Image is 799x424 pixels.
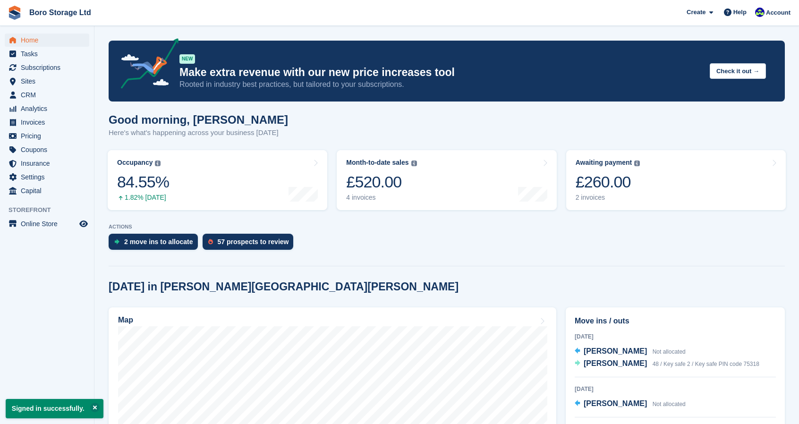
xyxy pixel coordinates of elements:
[634,161,640,166] img: icon-info-grey-7440780725fd019a000dd9b08b2336e03edf1995a4989e88bcd33f0948082b44.svg
[203,234,298,254] a: 57 prospects to review
[179,54,195,64] div: NEW
[5,170,89,184] a: menu
[576,159,632,167] div: Awaiting payment
[710,63,766,79] button: Check it out →
[5,184,89,197] a: menu
[117,194,169,202] div: 1.82% [DATE]
[337,150,556,210] a: Month-to-date sales £520.00 4 invoices
[5,75,89,88] a: menu
[25,5,95,20] a: Boro Storage Ltd
[21,170,77,184] span: Settings
[109,234,203,254] a: 2 move ins to allocate
[21,34,77,47] span: Home
[5,61,89,74] a: menu
[117,159,153,167] div: Occupancy
[109,113,288,126] h1: Good morning, [PERSON_NAME]
[21,184,77,197] span: Capital
[576,194,640,202] div: 2 invoices
[575,315,776,327] h2: Move ins / outs
[108,150,327,210] a: Occupancy 84.55% 1.82% [DATE]
[755,8,765,17] img: Tobie Hillier
[21,116,77,129] span: Invoices
[8,205,94,215] span: Storefront
[687,8,705,17] span: Create
[575,385,776,393] div: [DATE]
[78,218,89,229] a: Preview store
[179,79,702,90] p: Rooted in industry best practices, but tailored to your subscriptions.
[576,172,640,192] div: £260.00
[21,102,77,115] span: Analytics
[346,172,416,192] div: £520.00
[5,34,89,47] a: menu
[118,316,133,324] h2: Map
[114,239,119,245] img: move_ins_to_allocate_icon-fdf77a2bb77ea45bf5b3d319d69a93e2d87916cf1d5bf7949dd705db3b84f3ca.svg
[584,359,647,367] span: [PERSON_NAME]
[21,88,77,102] span: CRM
[346,194,416,202] div: 4 invoices
[5,102,89,115] a: menu
[21,75,77,88] span: Sites
[5,143,89,156] a: menu
[575,346,686,358] a: [PERSON_NAME] Not allocated
[109,280,459,293] h2: [DATE] in [PERSON_NAME][GEOGRAPHIC_DATA][PERSON_NAME]
[575,358,759,370] a: [PERSON_NAME] 48 / Key safe 2 / Key safe PIN code 75318
[6,399,103,418] p: Signed in successfully.
[21,47,77,60] span: Tasks
[575,398,686,410] a: [PERSON_NAME] Not allocated
[653,361,759,367] span: 48 / Key safe 2 / Key safe PIN code 75318
[584,399,647,407] span: [PERSON_NAME]
[575,332,776,341] div: [DATE]
[21,143,77,156] span: Coupons
[8,6,22,20] img: stora-icon-8386f47178a22dfd0bd8f6a31ec36ba5ce8667c1dd55bd0f319d3a0aa187defe.svg
[346,159,408,167] div: Month-to-date sales
[5,129,89,143] a: menu
[5,157,89,170] a: menu
[155,161,161,166] img: icon-info-grey-7440780725fd019a000dd9b08b2336e03edf1995a4989e88bcd33f0948082b44.svg
[113,38,179,92] img: price-adjustments-announcement-icon-8257ccfd72463d97f412b2fc003d46551f7dbcb40ab6d574587a9cd5c0d94...
[21,61,77,74] span: Subscriptions
[584,347,647,355] span: [PERSON_NAME]
[5,116,89,129] a: menu
[179,66,702,79] p: Make extra revenue with our new price increases tool
[218,238,289,246] div: 57 prospects to review
[733,8,747,17] span: Help
[411,161,417,166] img: icon-info-grey-7440780725fd019a000dd9b08b2336e03edf1995a4989e88bcd33f0948082b44.svg
[109,127,288,138] p: Here's what's happening across your business [DATE]
[653,348,686,355] span: Not allocated
[21,217,77,230] span: Online Store
[653,401,686,407] span: Not allocated
[109,224,785,230] p: ACTIONS
[124,238,193,246] div: 2 move ins to allocate
[5,88,89,102] a: menu
[766,8,790,17] span: Account
[5,217,89,230] a: menu
[117,172,169,192] div: 84.55%
[208,239,213,245] img: prospect-51fa495bee0391a8d652442698ab0144808aea92771e9ea1ae160a38d050c398.svg
[21,129,77,143] span: Pricing
[21,157,77,170] span: Insurance
[5,47,89,60] a: menu
[566,150,786,210] a: Awaiting payment £260.00 2 invoices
